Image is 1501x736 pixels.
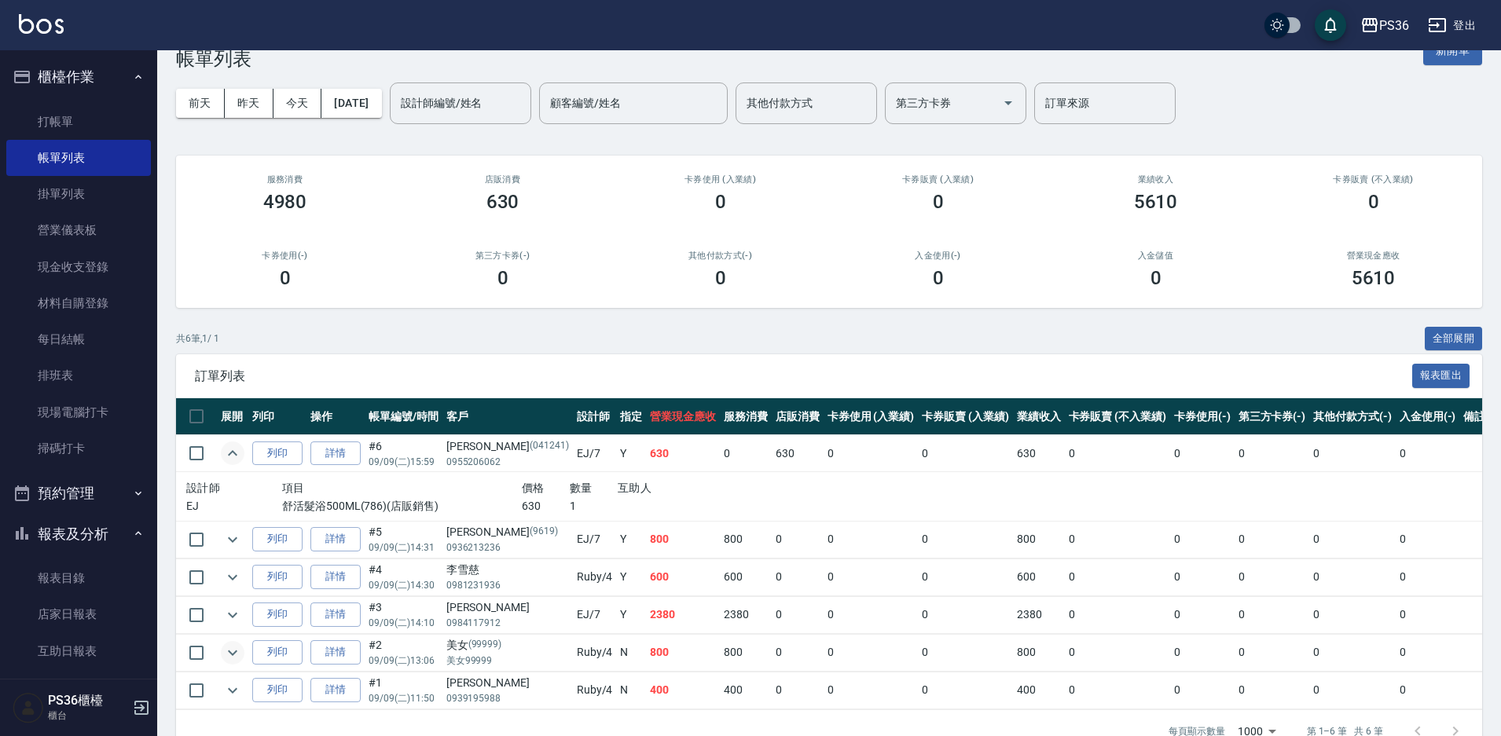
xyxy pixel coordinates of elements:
h3: 5610 [1352,267,1396,289]
th: 服務消費 [720,398,772,435]
td: 0 [1309,435,1396,472]
a: 互助日報表 [6,633,151,669]
td: 0 [824,596,919,633]
td: 0 [918,672,1013,709]
td: 800 [1013,521,1065,558]
p: 0981231936 [446,578,569,592]
th: 卡券販賣 (不入業績) [1065,398,1170,435]
img: Logo [19,14,64,34]
p: 共 6 筆, 1 / 1 [176,331,219,346]
button: 今天 [273,89,322,118]
td: 800 [1013,634,1065,671]
h3: 0 [933,267,944,289]
td: #3 [365,596,442,633]
h2: 卡券使用 (入業績) [630,174,810,185]
td: 0 [824,521,919,558]
th: 入金使用(-) [1396,398,1460,435]
h3: 0 [715,191,726,213]
td: #1 [365,672,442,709]
td: #4 [365,558,442,595]
p: 09/09 (二) 14:30 [369,578,439,592]
td: 600 [720,558,772,595]
td: 630 [1013,435,1065,472]
td: 0 [1235,521,1310,558]
p: 舒活髮浴500ML(786)(店販銷售) [282,498,522,514]
h2: 營業現金應收 [1283,251,1463,261]
td: 0 [1170,596,1235,633]
button: 昨天 [225,89,273,118]
td: 0 [1309,596,1396,633]
p: 09/09 (二) 13:06 [369,654,439,668]
td: 0 [1065,634,1170,671]
p: 櫃台 [48,709,128,723]
p: 美女99999 [446,654,569,668]
a: 現金收支登錄 [6,249,151,285]
td: Ruby /4 [573,672,617,709]
td: 0 [772,672,824,709]
td: #2 [365,634,442,671]
h2: 卡券使用(-) [195,251,375,261]
td: 630 [646,435,720,472]
th: 店販消費 [772,398,824,435]
div: [PERSON_NAME] [446,524,569,540]
a: 每日結帳 [6,321,151,357]
td: 2380 [1013,596,1065,633]
td: 400 [1013,672,1065,709]
button: expand row [221,603,244,627]
td: 0 [1235,435,1310,472]
td: 0 [918,558,1013,595]
td: 600 [1013,558,1065,595]
p: (99999) [468,637,502,654]
td: 0 [1396,521,1460,558]
h3: 0 [497,267,508,289]
h2: 第三方卡券(-) [413,251,593,261]
td: 0 [1309,521,1396,558]
a: 詳情 [310,678,361,702]
td: 0 [1396,672,1460,709]
th: 設計師 [573,398,617,435]
button: 報表及分析 [6,514,151,555]
button: expand row [221,566,244,589]
td: 0 [1235,672,1310,709]
a: 詳情 [310,565,361,589]
button: expand row [221,528,244,551]
td: 0 [1170,521,1235,558]
div: [PERSON_NAME] [446,675,569,691]
a: 帳單列表 [6,140,151,176]
td: 0 [772,634,824,671]
th: 其他付款方式(-) [1309,398,1396,435]
button: 新開單 [1423,36,1482,65]
a: 現場電腦打卡 [6,394,151,430]
td: 0 [1235,596,1310,633]
a: 店家日報表 [6,596,151,632]
td: EJ /7 [573,435,617,472]
button: save [1315,9,1346,41]
button: 前天 [176,89,225,118]
h3: 4980 [263,191,307,213]
div: PS36 [1379,16,1409,35]
td: 0 [1235,634,1310,671]
button: 列印 [252,527,303,551]
td: EJ /7 [573,596,617,633]
h3: 0 [933,191,944,213]
a: 報表匯出 [1412,368,1470,383]
h3: 0 [1368,191,1379,213]
img: Person [13,692,44,723]
p: 09/09 (二) 14:10 [369,616,439,630]
button: 預約管理 [6,473,151,514]
p: 630 [522,498,570,514]
h2: 店販消費 [413,174,593,185]
button: expand row [221,641,244,665]
button: 登出 [1422,11,1482,40]
a: 營業儀表板 [6,212,151,248]
h3: 0 [280,267,291,289]
p: 09/09 (二) 14:31 [369,540,439,555]
button: expand row [221,441,244,465]
p: 1 [570,498,618,514]
button: [DATE] [321,89,381,118]
td: 0 [1309,558,1396,595]
td: 0 [1170,435,1235,472]
button: Open [996,90,1021,115]
a: 掛單列表 [6,176,151,212]
td: 630 [772,435,824,472]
